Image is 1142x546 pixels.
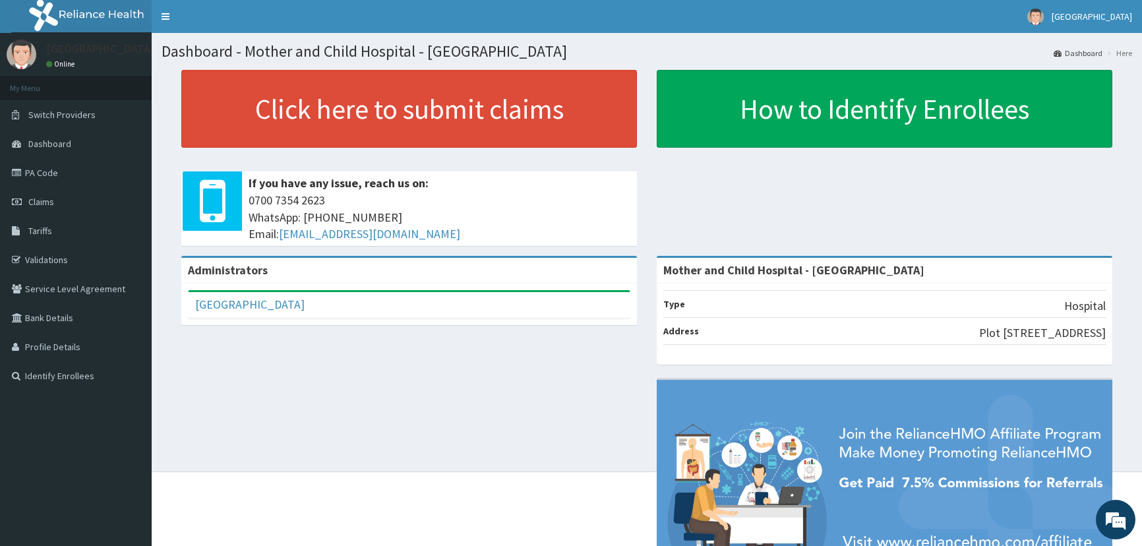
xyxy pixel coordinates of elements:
img: User Image [7,40,36,69]
span: 0700 7354 2623 WhatsApp: [PHONE_NUMBER] Email: [249,192,630,243]
a: Click here to submit claims [181,70,637,148]
a: [GEOGRAPHIC_DATA] [195,297,305,312]
a: Dashboard [1054,47,1102,59]
span: Dashboard [28,138,71,150]
b: Administrators [188,262,268,278]
p: Hospital [1064,297,1106,315]
b: Type [663,298,685,310]
b: If you have any issue, reach us on: [249,175,429,191]
img: User Image [1027,9,1044,25]
p: Plot [STREET_ADDRESS] [979,324,1106,342]
span: Tariffs [28,225,52,237]
a: Online [46,59,78,69]
a: How to Identify Enrollees [657,70,1112,148]
strong: Mother and Child Hospital - [GEOGRAPHIC_DATA] [663,262,924,278]
span: Switch Providers [28,109,96,121]
a: [EMAIL_ADDRESS][DOMAIN_NAME] [279,226,460,241]
span: [GEOGRAPHIC_DATA] [1052,11,1132,22]
p: [GEOGRAPHIC_DATA] [46,43,155,55]
h1: Dashboard - Mother and Child Hospital - [GEOGRAPHIC_DATA] [162,43,1132,60]
span: Claims [28,196,54,208]
b: Address [663,325,699,337]
li: Here [1104,47,1132,59]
